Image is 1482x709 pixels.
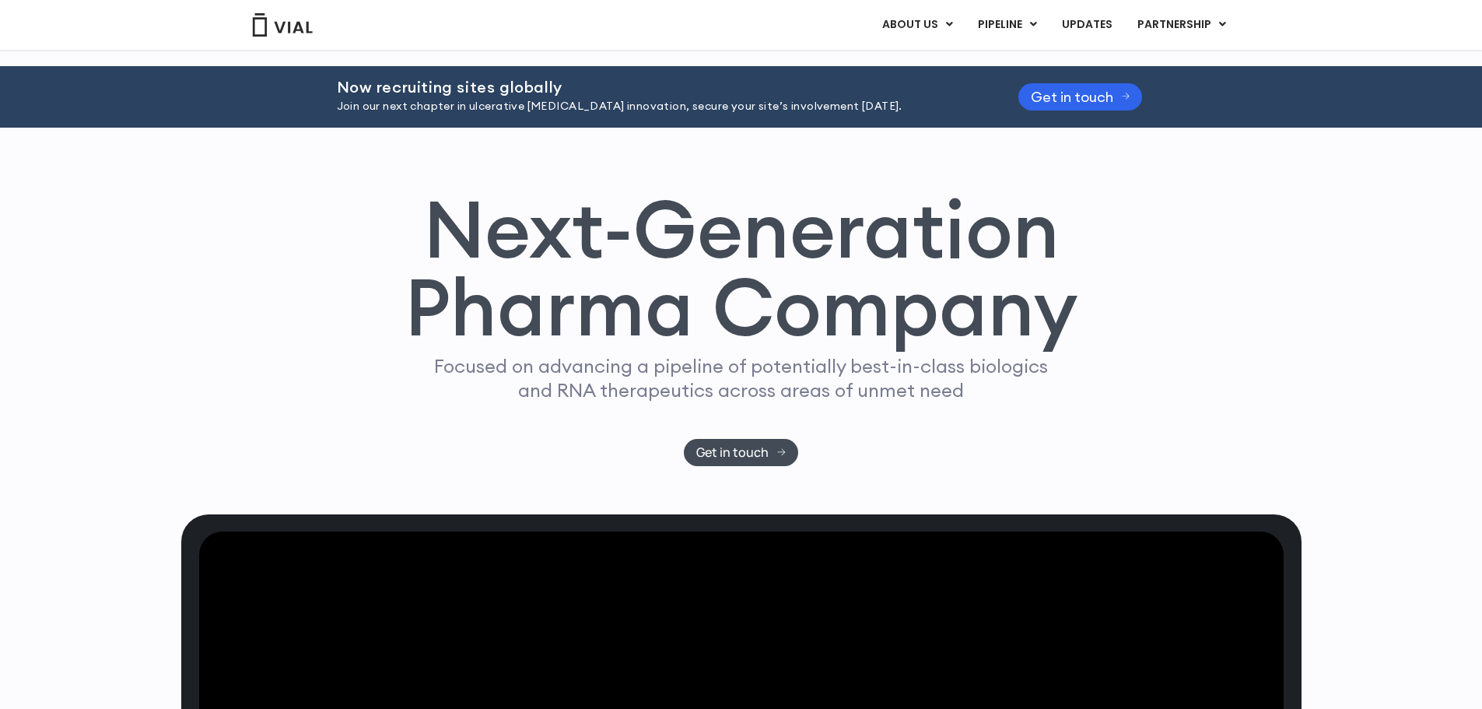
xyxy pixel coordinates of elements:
[251,13,314,37] img: Vial Logo
[337,98,979,115] p: Join our next chapter in ulcerative [MEDICAL_DATA] innovation, secure your site’s involvement [DA...
[337,79,979,96] h2: Now recruiting sites globally
[1018,83,1143,111] a: Get in touch
[965,12,1049,38] a: PIPELINEMenu Toggle
[870,12,965,38] a: ABOUT USMenu Toggle
[1049,12,1124,38] a: UPDATES
[405,190,1078,347] h1: Next-Generation Pharma Company
[696,447,769,458] span: Get in touch
[428,354,1055,402] p: Focused on advancing a pipeline of potentially best-in-class biologics and RNA therapeutics acros...
[1031,91,1113,103] span: Get in touch
[1125,12,1239,38] a: PARTNERSHIPMenu Toggle
[684,439,798,466] a: Get in touch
